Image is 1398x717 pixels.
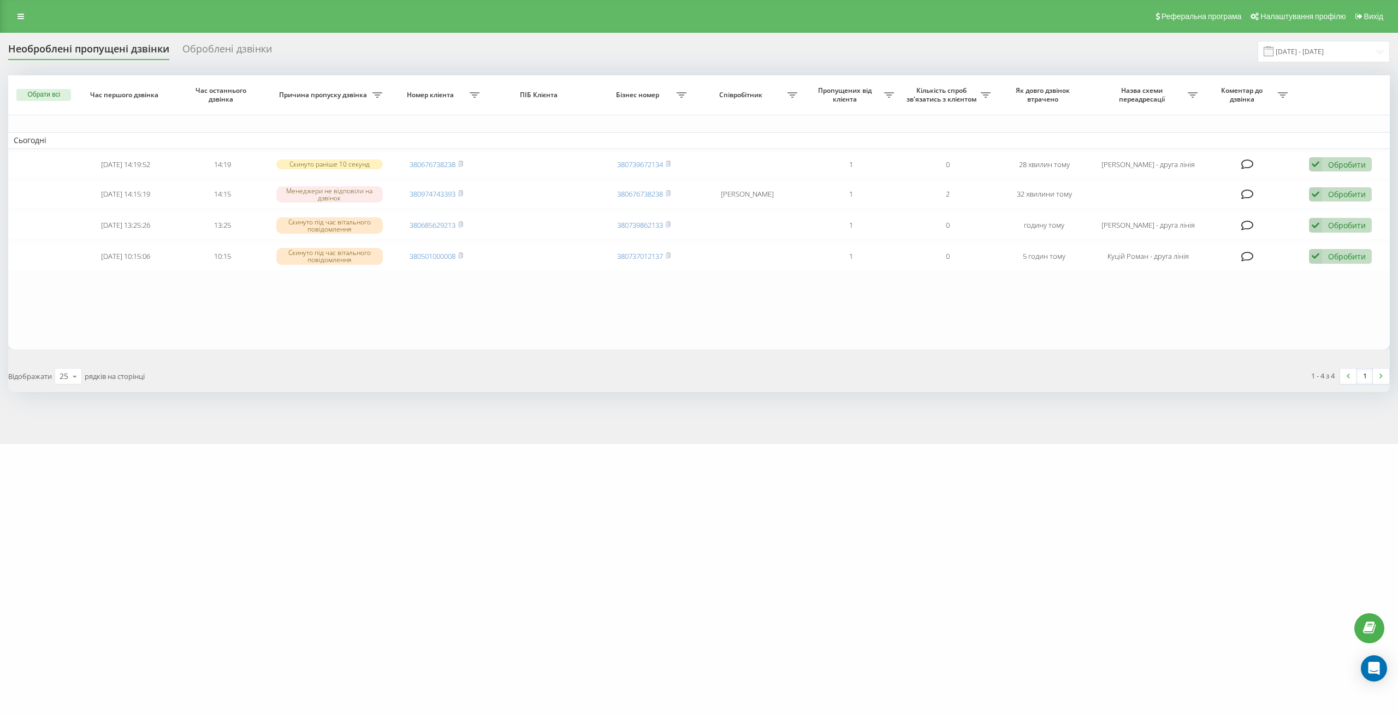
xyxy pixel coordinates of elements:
td: годину тому [996,211,1093,240]
div: Скинуто під час вітального повідомлення [276,217,383,234]
span: Коментар до дзвінка [1209,86,1277,103]
div: Обробити [1328,189,1366,199]
span: Співробітник [697,91,787,99]
td: [DATE] 10:15:06 [78,242,174,271]
div: Скинуто раніше 10 секунд [276,159,383,169]
span: Бізнес номер [601,91,677,99]
td: 13:25 [174,211,271,240]
a: 380676738238 [617,189,663,199]
div: Open Intercom Messenger [1361,655,1387,682]
a: 380676738238 [410,159,455,169]
span: Пропущених від клієнта [808,86,884,103]
button: Обрати всі [16,89,71,101]
a: 380739672134 [617,159,663,169]
span: Як довго дзвінок втрачено [1006,86,1083,103]
span: Назва схеми переадресації [1098,86,1188,103]
td: [DATE] 14:15:19 [78,180,174,209]
span: Вихід [1364,12,1383,21]
span: Кількість спроб зв'язатись з клієнтом [905,86,981,103]
div: Оброблені дзвінки [182,43,272,60]
td: 1 [803,211,899,240]
a: 380501000008 [410,251,455,261]
td: [DATE] 13:25:26 [78,211,174,240]
span: рядків на сторінці [85,371,145,381]
td: 10:15 [174,242,271,271]
td: 0 [899,151,996,178]
td: [DATE] 14:19:52 [78,151,174,178]
td: 14:15 [174,180,271,209]
span: Налаштування профілю [1260,12,1346,21]
a: 380974743393 [410,189,455,199]
td: [PERSON_NAME] [692,180,802,209]
div: Необроблені пропущені дзвінки [8,43,169,60]
td: [PERSON_NAME] - друга лінія [1093,211,1203,240]
td: 28 хвилин тому [996,151,1093,178]
td: 0 [899,211,996,240]
td: 0 [899,242,996,271]
div: 1 - 4 з 4 [1311,370,1335,381]
td: 5 годин тому [996,242,1093,271]
span: Причина пропуску дзвінка [276,91,372,99]
a: 1 [1356,369,1373,384]
div: Обробити [1328,159,1366,170]
a: 380737012137 [617,251,663,261]
span: Реферальна програма [1162,12,1242,21]
span: Номер клієнта [394,91,470,99]
a: 380739862133 [617,220,663,230]
span: ПІБ Клієнта [495,91,585,99]
td: 14:19 [174,151,271,178]
td: Сьогодні [8,132,1390,149]
a: 380685629213 [410,220,455,230]
td: 1 [803,242,899,271]
td: [PERSON_NAME] - друга лінія [1093,151,1203,178]
span: Відображати [8,371,52,381]
div: Менеджери не відповіли на дзвінок [276,186,383,203]
span: Час останнього дзвінка [183,86,260,103]
div: Скинуто під час вітального повідомлення [276,248,383,264]
td: 2 [899,180,996,209]
td: 1 [803,151,899,178]
div: Обробити [1328,220,1366,230]
span: Час першого дзвінка [87,91,164,99]
td: 1 [803,180,899,209]
div: 25 [60,371,68,382]
td: Куцій Роман - друга лінія [1093,242,1203,271]
td: 32 хвилини тому [996,180,1093,209]
div: Обробити [1328,251,1366,262]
